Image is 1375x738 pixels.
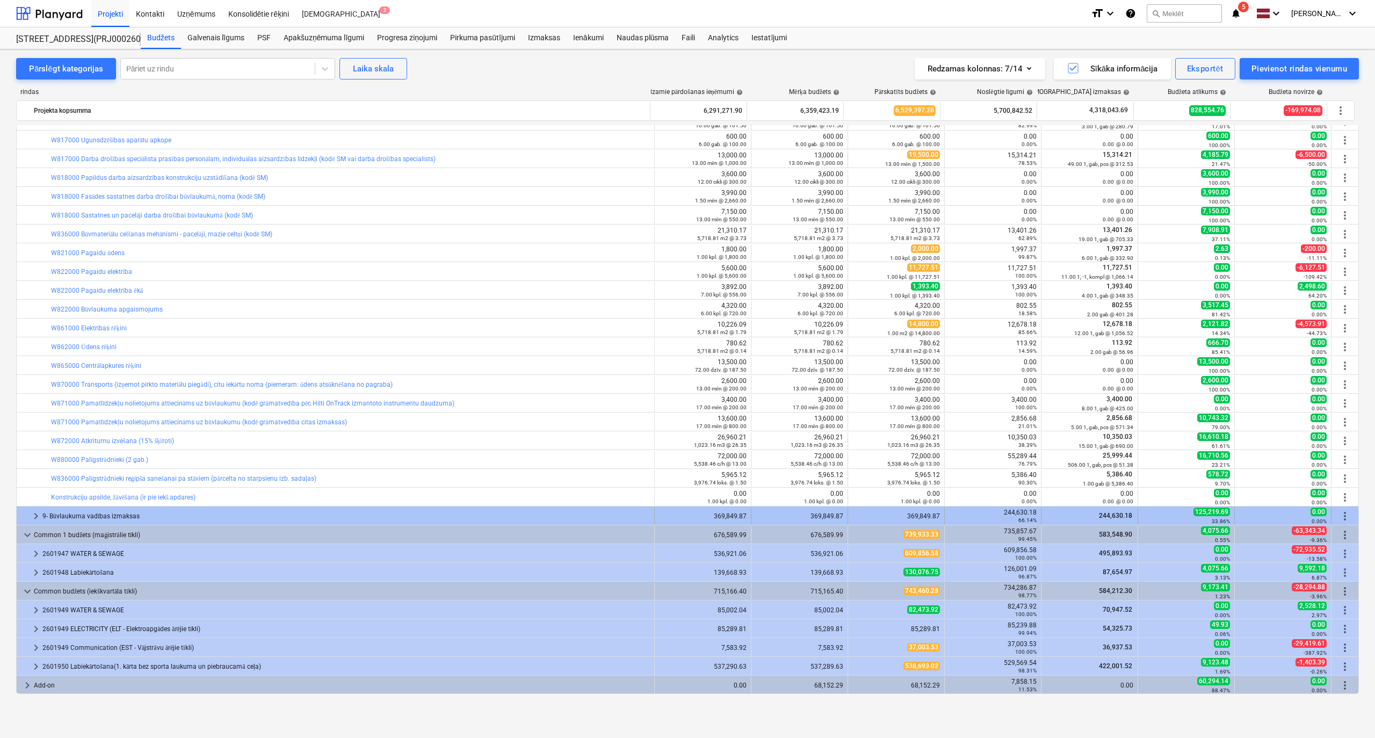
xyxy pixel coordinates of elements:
[1338,134,1351,147] span: Vairāk darbību
[1338,190,1351,203] span: Vairāk darbību
[1018,310,1037,316] small: 18.58%
[1338,303,1351,316] span: Vairāk darbību
[1103,198,1133,204] small: 0.00 @ 0.00
[1338,660,1351,673] span: Vairāk darbību
[1338,623,1351,635] span: Vairāk darbību
[1212,312,1230,317] small: 81.42%
[1304,274,1327,280] small: -109.42%
[928,62,1032,76] div: Redzamas kolonnas : 7/14
[1312,218,1327,223] small: 0.00%
[911,282,940,291] span: 1,393.40
[1338,209,1351,222] span: Vairāk darbību
[1312,199,1327,205] small: 0.00%
[756,151,843,167] div: 13,000.00
[1201,301,1230,309] span: 3,517.45
[1214,263,1230,272] span: 0.00
[444,27,522,49] a: Pirkuma pasūtījumi
[610,27,676,49] a: Naudas plūsma
[697,273,747,279] small: 1.00 kpl. @ 5,600.00
[181,27,251,49] a: Galvenais līgums
[1338,472,1351,485] span: Vairāk darbību
[1321,686,1375,738] iframe: Chat Widget
[251,27,277,49] div: PSF
[30,623,42,635] span: keyboard_arrow_right
[1218,89,1226,96] span: help
[1046,189,1133,204] div: 0.00
[1311,301,1327,309] span: 0.00
[1125,7,1136,20] i: Zināšanu pamats
[1338,378,1351,391] span: Vairāk darbību
[1338,453,1351,466] span: Vairāk darbību
[51,268,132,276] a: W822000 Pagaidu elektrība
[1046,208,1133,223] div: 0.00
[51,494,196,501] a: Konstrukciju apsilde, žāvēšana (ir pie iekš.apdares)
[1022,141,1037,147] small: 0.00%
[1201,207,1230,215] span: 7,150.00
[907,150,940,159] span: 19,500.00
[30,604,42,617] span: keyboard_arrow_right
[1307,255,1327,261] small: -11.11%
[1104,7,1117,20] i: keyboard_arrow_down
[756,208,843,223] div: 7,150.00
[1022,198,1037,204] small: 0.00%
[1311,207,1327,215] span: 0.00
[675,27,701,49] a: Faili
[1018,122,1037,128] small: 82.99%
[894,310,940,316] small: 6.00 kpl. @ 720.00
[51,287,143,294] a: W822000 Pagaidu elektrība ēkā
[659,133,747,148] div: 600.00
[949,227,1037,242] div: 13,401.26
[1102,226,1133,234] span: 13,401.26
[21,529,34,541] span: keyboard_arrow_down
[1201,150,1230,159] span: 4,185.79
[371,27,444,49] a: Progresa ziņojumi
[1231,7,1241,20] i: notifications
[945,102,1032,119] div: 5,700,842.52
[1338,265,1351,278] span: Vairāk darbību
[1103,141,1133,147] small: 0.00 @ 0.00
[756,264,843,279] div: 5,600.00
[1215,293,1230,299] small: 0.00%
[1208,199,1230,205] small: 100.00%
[949,321,1037,336] div: 12,678.18
[1015,292,1037,298] small: 100.00%
[928,89,936,96] span: help
[1022,179,1037,185] small: 0.00%
[701,27,745,49] a: Analytics
[1312,124,1327,129] small: 0.00%
[1212,161,1230,167] small: 21.47%
[16,58,116,79] button: Pārslēgt kategorijas
[1338,397,1351,410] span: Vairāk darbību
[1269,88,1323,96] div: Budžeta novirze
[1312,312,1327,317] small: 0.00%
[1175,58,1235,79] button: Eksportēt
[745,27,793,49] a: Iestatījumi
[1338,547,1351,560] span: Vairāk darbību
[659,227,747,242] div: 21,310.17
[1103,179,1133,185] small: 0.00 @ 0.00
[51,362,141,370] a: W865000 Centrālapkures rēķini
[792,198,843,204] small: 1.50 mēn @ 2,660.00
[949,189,1037,204] div: 0.00
[756,283,843,298] div: 3,892.00
[795,141,843,147] small: 6.00 gab. @ 100.00
[794,235,843,241] small: 5,718.81 m2 @ 3.73
[1087,312,1133,317] small: 2.00 gab @ 401.28
[659,245,747,261] div: 1,800.00
[1206,132,1230,140] span: 600.00
[1338,322,1351,335] span: Vairāk darbību
[1212,330,1230,336] small: 14.34%
[1338,228,1351,241] span: Vairāk darbību
[1214,244,1230,253] span: 2.63
[1314,89,1323,96] span: help
[1082,293,1133,299] small: 4.00 1, gab @ 348.35
[890,255,940,261] small: 1.00 kpl. @ 2,000.00
[34,102,646,119] div: Projekta kopsumma
[659,302,747,317] div: 4,320.00
[659,208,747,223] div: 7,150.00
[793,216,843,222] small: 13.00 mēn @ 550.00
